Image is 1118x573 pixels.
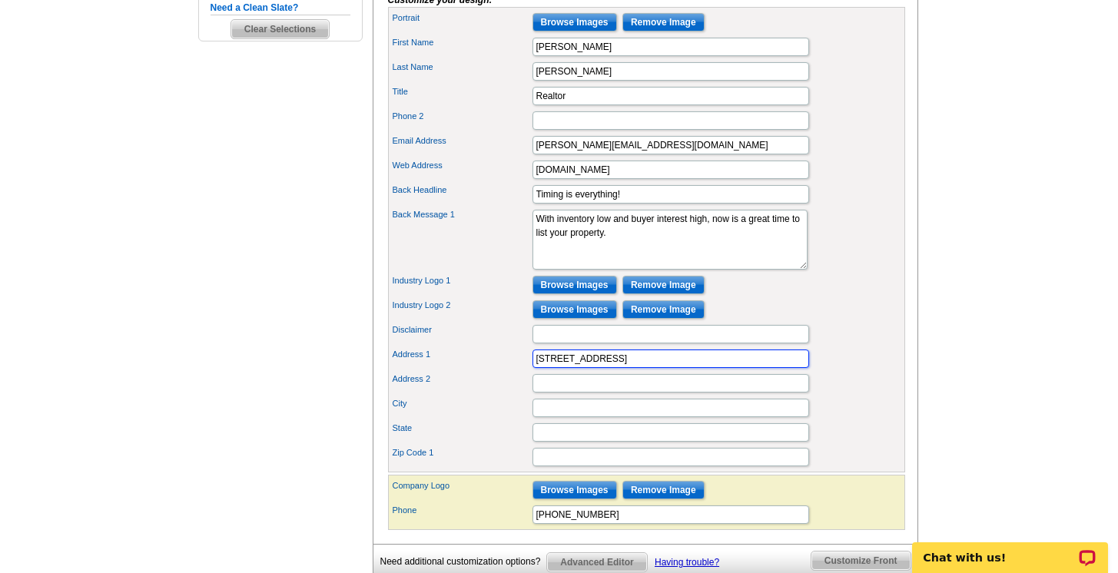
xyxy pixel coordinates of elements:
[532,300,617,319] input: Browse Images
[393,323,531,336] label: Disclaimer
[393,373,531,386] label: Address 2
[811,551,911,570] span: Customize Front
[622,481,705,499] input: Remove Image
[393,159,531,172] label: Web Address
[393,208,531,221] label: Back Message 1
[393,36,531,49] label: First Name
[211,1,350,15] h5: Need a Clean Slate?
[622,300,705,319] input: Remove Image
[393,422,531,435] label: State
[393,184,531,197] label: Back Headline
[532,13,617,31] input: Browse Images
[393,134,531,147] label: Email Address
[622,276,705,294] input: Remove Image
[393,348,531,361] label: Address 1
[231,20,329,38] span: Clear Selections
[393,110,531,123] label: Phone 2
[902,525,1118,573] iframe: LiveChat chat widget
[393,479,531,492] label: Company Logo
[393,12,531,25] label: Portrait
[532,276,617,294] input: Browse Images
[393,85,531,98] label: Title
[393,274,531,287] label: Industry Logo 1
[532,481,617,499] input: Browse Images
[622,13,705,31] input: Remove Image
[547,553,646,571] span: Advanced Editor
[393,299,531,312] label: Industry Logo 2
[546,552,647,572] a: Advanced Editor
[393,397,531,410] label: City
[393,504,531,517] label: Phone
[393,446,531,459] label: Zip Code 1
[655,557,719,568] a: Having trouble?
[393,61,531,74] label: Last Name
[380,552,547,571] div: Need additional customization options?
